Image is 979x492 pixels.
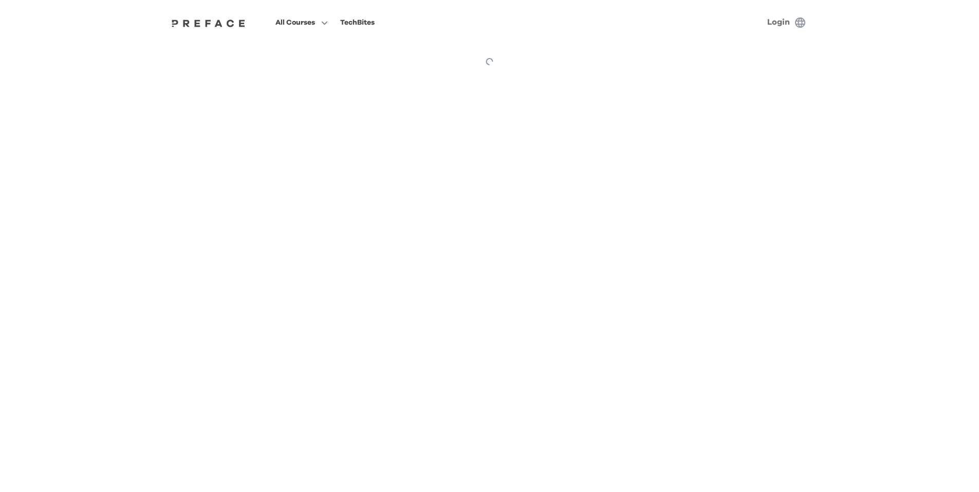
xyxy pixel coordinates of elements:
span: All Courses [275,16,315,29]
button: All Courses [272,16,331,29]
div: TechBites [340,16,375,29]
img: Preface Logo [169,19,248,27]
a: Login [767,18,790,26]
